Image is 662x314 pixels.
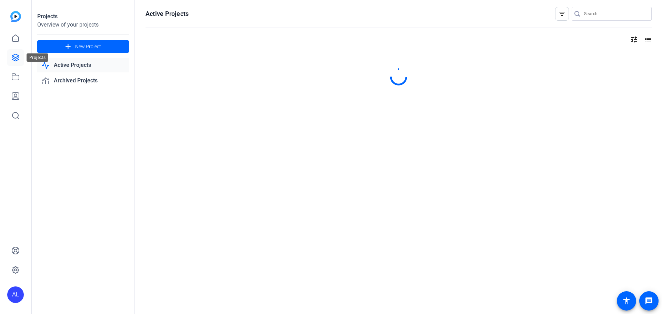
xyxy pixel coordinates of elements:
mat-icon: message [645,297,653,305]
button: New Project [37,40,129,53]
mat-icon: tune [630,36,638,44]
span: New Project [75,43,101,50]
img: blue-gradient.svg [10,11,21,22]
a: Active Projects [37,58,129,72]
mat-icon: add [64,42,72,51]
div: Projects [27,53,48,62]
div: Projects [37,12,129,21]
mat-icon: list [643,36,652,44]
mat-icon: accessibility [622,297,631,305]
a: Archived Projects [37,74,129,88]
div: Overview of your projects [37,21,129,29]
input: Search [584,10,646,18]
mat-icon: filter_list [558,10,566,18]
h1: Active Projects [146,10,189,18]
div: AL [7,286,24,303]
